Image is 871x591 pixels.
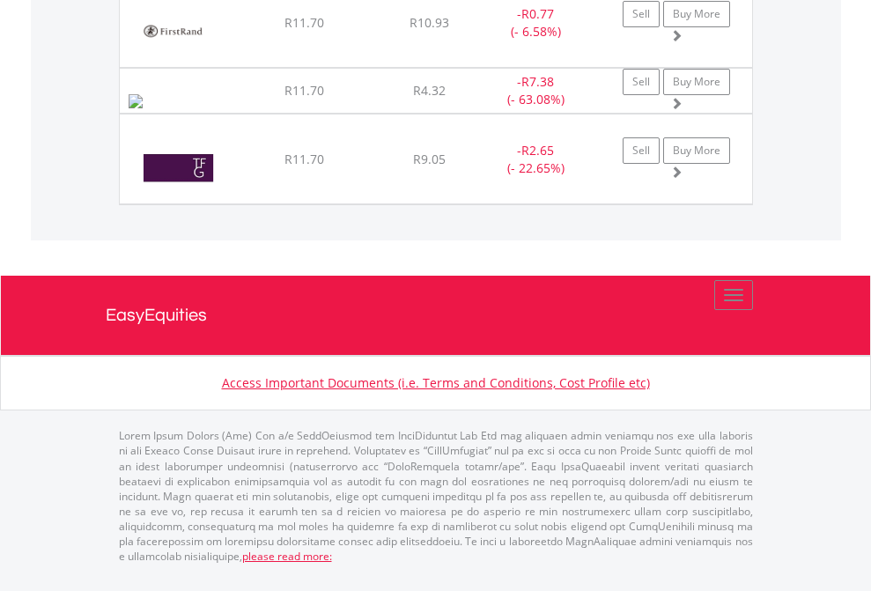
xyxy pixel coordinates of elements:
[521,73,554,90] span: R7.38
[129,94,143,108] img: EQU.ZA.NTU.png
[521,142,554,159] span: R2.65
[222,374,650,391] a: Access Important Documents (i.e. Terms and Conditions, Cost Profile etc)
[413,151,446,167] span: R9.05
[129,137,228,199] img: EQU.ZA.TFG.png
[481,142,591,177] div: - (- 22.65%)
[623,137,660,164] a: Sell
[284,82,324,99] span: R11.70
[481,5,591,41] div: - (- 6.58%)
[242,549,332,564] a: please read more:
[521,5,554,22] span: R0.77
[284,151,324,167] span: R11.70
[410,14,449,31] span: R10.93
[623,1,660,27] a: Sell
[106,276,766,355] a: EasyEquities
[481,73,591,108] div: - (- 63.08%)
[663,1,730,27] a: Buy More
[663,69,730,95] a: Buy More
[663,137,730,164] a: Buy More
[284,14,324,31] span: R11.70
[119,428,753,564] p: Lorem Ipsum Dolors (Ame) Con a/e SeddOeiusmod tem InciDiduntut Lab Etd mag aliquaen admin veniamq...
[623,69,660,95] a: Sell
[413,82,446,99] span: R4.32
